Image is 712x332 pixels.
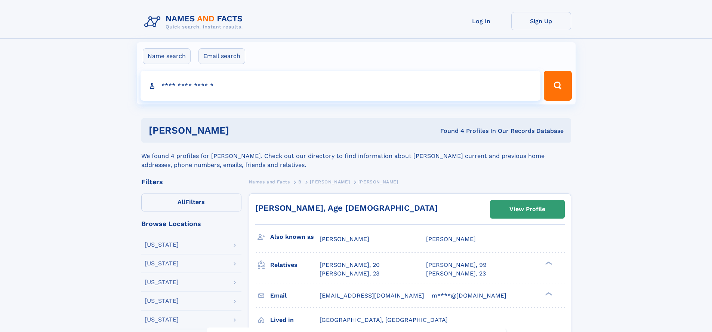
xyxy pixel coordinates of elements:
[255,203,438,213] a: [PERSON_NAME], Age [DEMOGRAPHIC_DATA]
[320,261,380,269] a: [PERSON_NAME], 20
[145,242,179,248] div: [US_STATE]
[543,291,552,296] div: ❯
[270,231,320,243] h3: Also known as
[310,179,350,185] span: [PERSON_NAME]
[310,177,350,186] a: [PERSON_NAME]
[149,126,335,135] h1: [PERSON_NAME]
[178,198,185,205] span: All
[145,317,179,323] div: [US_STATE]
[543,261,552,266] div: ❯
[298,179,302,185] span: B
[145,279,179,285] div: [US_STATE]
[145,298,179,304] div: [US_STATE]
[141,220,241,227] div: Browse Locations
[145,261,179,266] div: [US_STATE]
[320,269,379,278] a: [PERSON_NAME], 23
[270,289,320,302] h3: Email
[143,48,191,64] label: Name search
[270,314,320,326] h3: Lived in
[490,200,564,218] a: View Profile
[249,177,290,186] a: Names and Facts
[320,235,369,243] span: [PERSON_NAME]
[320,292,424,299] span: [EMAIL_ADDRESS][DOMAIN_NAME]
[358,179,398,185] span: [PERSON_NAME]
[198,48,245,64] label: Email search
[141,143,571,170] div: We found 4 profiles for [PERSON_NAME]. Check out our directory to find information about [PERSON_...
[298,177,302,186] a: B
[270,259,320,271] h3: Relatives
[141,179,241,185] div: Filters
[141,194,241,211] label: Filters
[141,12,249,32] img: Logo Names and Facts
[320,316,448,323] span: [GEOGRAPHIC_DATA], [GEOGRAPHIC_DATA]
[426,269,486,278] a: [PERSON_NAME], 23
[511,12,571,30] a: Sign Up
[335,127,564,135] div: Found 4 Profiles In Our Records Database
[544,71,571,101] button: Search Button
[451,12,511,30] a: Log In
[426,235,476,243] span: [PERSON_NAME]
[509,201,545,218] div: View Profile
[426,261,487,269] a: [PERSON_NAME], 99
[141,71,541,101] input: search input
